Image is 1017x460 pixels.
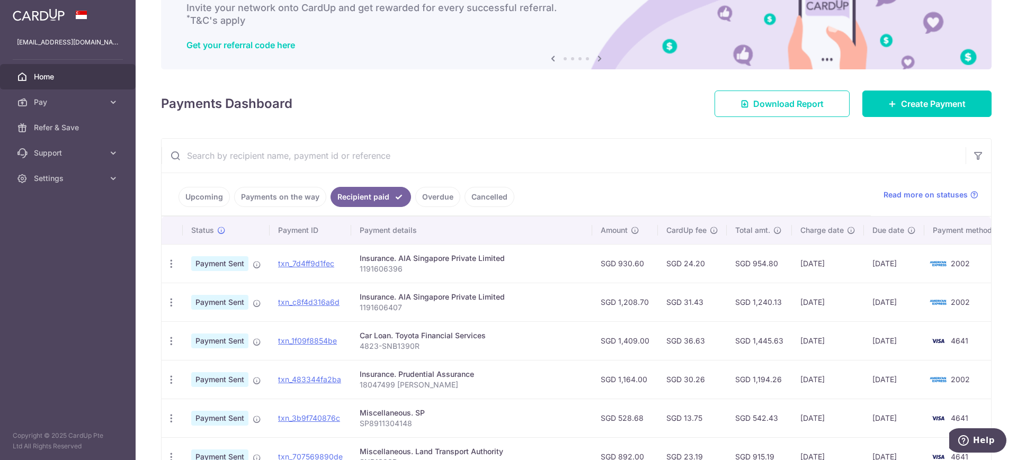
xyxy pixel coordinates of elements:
[864,283,924,321] td: [DATE]
[331,187,411,207] a: Recipient paid
[161,94,292,113] h4: Payments Dashboard
[872,225,904,236] span: Due date
[360,418,584,429] p: SP8911304148
[924,217,1005,244] th: Payment method
[735,225,770,236] span: Total amt.
[278,259,334,268] a: txn_7d4ff9d1fec
[951,375,970,384] span: 2002
[278,336,337,345] a: txn_1f09f8854be
[270,217,351,244] th: Payment ID
[753,97,824,110] span: Download Report
[278,413,340,422] a: txn_3b9f740876c
[360,408,584,418] div: Miscellaneous. SP
[592,399,658,437] td: SGD 528.68
[727,283,792,321] td: SGD 1,240.13
[927,335,949,347] img: Bank Card
[792,399,864,437] td: [DATE]
[862,91,992,117] a: Create Payment
[415,187,460,207] a: Overdue
[592,360,658,399] td: SGD 1,164.00
[727,360,792,399] td: SGD 1,194.26
[360,341,584,351] p: 4823-SNB1390R
[278,297,340,306] a: txn_c8f4d316a6d
[727,244,792,283] td: SGD 954.80
[658,399,727,437] td: SGD 13.75
[864,399,924,437] td: [DATE]
[927,373,949,386] img: Bank Card
[927,412,949,425] img: Bank Card
[186,2,966,27] h6: Invite your network onto CardUp and get rewarded for every successful referral. T&C's apply
[34,122,104,133] span: Refer & Save
[927,257,949,270] img: Bank Card
[864,244,924,283] td: [DATE]
[34,148,104,158] span: Support
[592,244,658,283] td: SGD 930.60
[927,296,949,309] img: Bank Card
[234,187,326,207] a: Payments on the way
[666,225,707,236] span: CardUp fee
[592,321,658,360] td: SGD 1,409.00
[360,369,584,380] div: Insurance. Prudential Assurance
[901,97,966,110] span: Create Payment
[949,428,1006,455] iframe: Opens a widget where you can find more information
[17,37,119,48] p: [EMAIL_ADDRESS][DOMAIN_NAME]
[360,380,584,390] p: 18047499 [PERSON_NAME]
[360,302,584,313] p: 1191606407
[360,446,584,457] div: Miscellaneous. Land Transport Authority
[792,283,864,321] td: [DATE]
[792,321,864,360] td: [DATE]
[658,244,727,283] td: SGD 24.20
[34,173,104,184] span: Settings
[864,360,924,399] td: [DATE]
[951,297,970,306] span: 2002
[951,336,968,345] span: 4641
[658,321,727,360] td: SGD 36.63
[800,225,844,236] span: Charge date
[465,187,514,207] a: Cancelled
[727,321,792,360] td: SGD 1,445.63
[792,244,864,283] td: [DATE]
[592,283,658,321] td: SGD 1,208.70
[191,256,248,271] span: Payment Sent
[278,375,341,384] a: txn_483344fa2ba
[864,321,924,360] td: [DATE]
[360,292,584,302] div: Insurance. AIA Singapore Private Limited
[715,91,850,117] a: Download Report
[351,217,592,244] th: Payment details
[360,253,584,264] div: Insurance. AIA Singapore Private Limited
[727,399,792,437] td: SGD 542.43
[951,413,968,422] span: 4641
[601,225,628,236] span: Amount
[179,187,230,207] a: Upcoming
[884,190,978,200] a: Read more on statuses
[792,360,864,399] td: [DATE]
[162,139,966,173] input: Search by recipient name, payment id or reference
[884,190,968,200] span: Read more on statuses
[658,360,727,399] td: SGD 30.26
[191,411,248,426] span: Payment Sent
[191,372,248,387] span: Payment Sent
[191,225,214,236] span: Status
[360,264,584,274] p: 1191606396
[186,40,295,50] a: Get your referral code here
[13,8,65,21] img: CardUp
[34,97,104,107] span: Pay
[34,71,104,82] span: Home
[191,333,248,348] span: Payment Sent
[951,259,970,268] span: 2002
[360,330,584,341] div: Car Loan. Toyota Financial Services
[191,295,248,310] span: Payment Sent
[658,283,727,321] td: SGD 31.43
